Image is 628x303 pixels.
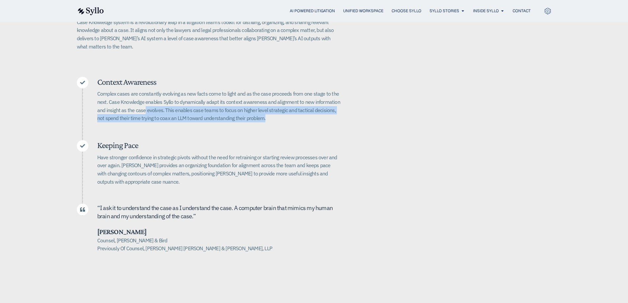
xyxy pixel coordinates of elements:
[513,8,531,14] a: Contact
[117,8,531,14] div: Menu Toggle
[97,236,341,253] h5: Counsel, [PERSON_NAME] & Bird Previously Of Counsel, [PERSON_NAME] [PERSON_NAME] & [PERSON_NAME],...
[392,8,421,14] a: Choose Syllo
[97,77,341,87] h5: Context Awareness
[77,10,341,50] p: Case Knowledge is at the core of Syllo’s unified workspace, and it is more than just managing doc...
[430,8,459,14] a: Syllo Stories
[117,8,531,14] nav: Menu
[343,8,383,14] a: Unified Workspace
[97,140,341,150] h5: Keeping Pace
[192,212,195,220] span: .”
[97,204,333,220] span: nderstand the case as I understand the case. A computer brain that mimics my human brain and my u...
[97,90,341,122] p: Complex cases are constantly evolving as new facts come to light and as the case proceeds from on...
[77,7,104,15] img: syllo
[97,227,341,236] h5: [PERSON_NAME]
[100,204,126,212] span: I ask it to u
[97,204,100,212] span: “
[97,153,341,186] p: Have stronger confidence in strategic pivots without the need for retraining or starting review p...
[473,8,499,14] a: Inside Syllo
[290,8,335,14] a: AI Powered Litigation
